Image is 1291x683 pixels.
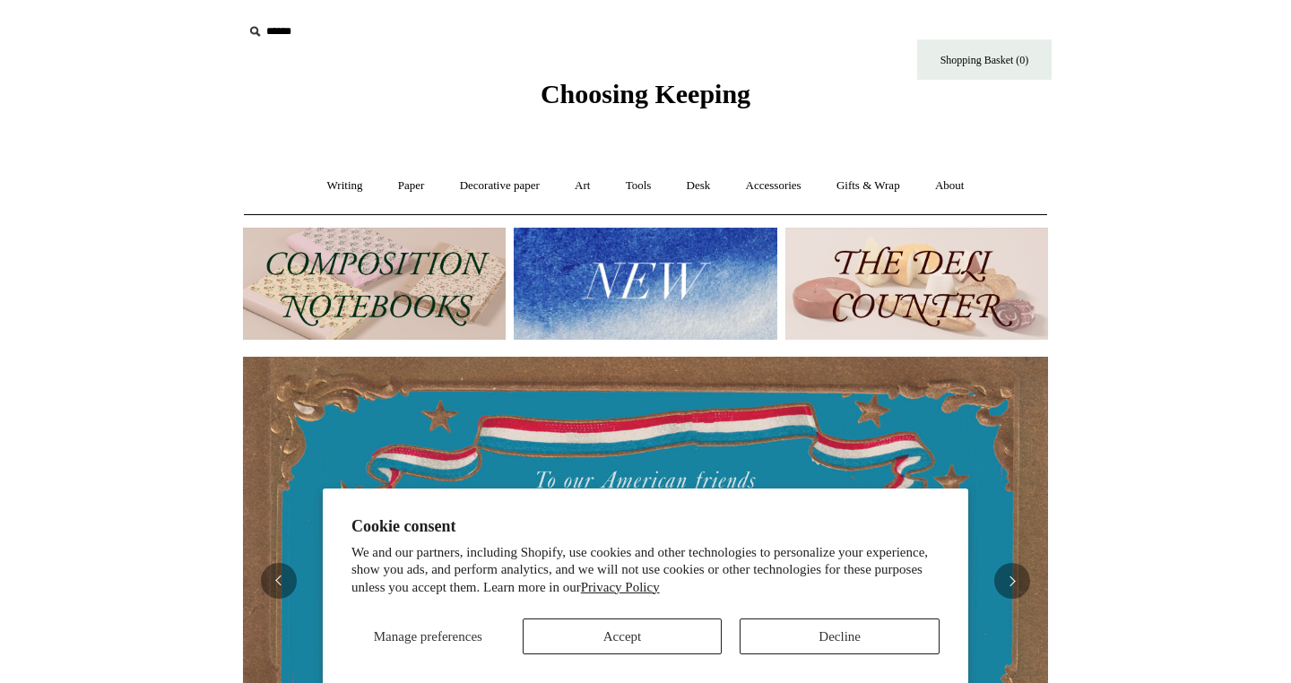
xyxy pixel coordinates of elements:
[374,629,482,644] span: Manage preferences
[785,228,1048,340] img: The Deli Counter
[541,79,750,108] span: Choosing Keeping
[351,618,505,654] button: Manage preferences
[919,162,981,210] a: About
[243,228,506,340] img: 202302 Composition ledgers.jpg__PID:69722ee6-fa44-49dd-a067-31375e5d54ec
[541,93,750,106] a: Choosing Keeping
[581,580,660,594] a: Privacy Policy
[261,563,297,599] button: Previous
[610,162,668,210] a: Tools
[382,162,441,210] a: Paper
[994,563,1030,599] button: Next
[523,618,723,654] button: Accept
[444,162,556,210] a: Decorative paper
[820,162,916,210] a: Gifts & Wrap
[311,162,379,210] a: Writing
[730,162,818,210] a: Accessories
[671,162,727,210] a: Desk
[917,39,1052,80] a: Shopping Basket (0)
[514,228,776,340] img: New.jpg__PID:f73bdf93-380a-4a35-bcfe-7823039498e1
[351,544,940,597] p: We and our partners, including Shopify, use cookies and other technologies to personalize your ex...
[559,162,606,210] a: Art
[740,618,940,654] button: Decline
[351,517,940,536] h2: Cookie consent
